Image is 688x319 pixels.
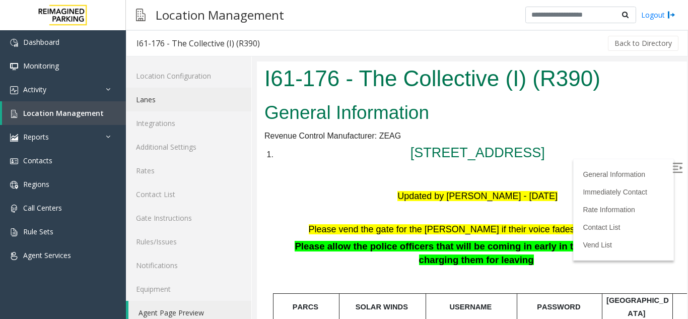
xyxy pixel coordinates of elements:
a: [STREET_ADDRESS] [154,84,288,99]
span: Location Management [23,108,104,118]
img: 'icon' [10,228,18,236]
img: 'icon' [10,110,18,118]
h2: General Information [8,38,423,65]
a: Immediately Contact [326,126,390,135]
img: 'icon' [10,252,18,260]
span: Dashboard [23,37,59,47]
a: Integrations [126,111,251,135]
span: Agent Services [23,250,71,260]
img: 'icon' [10,39,18,47]
span: Contacts [23,156,52,165]
a: Notifications [126,253,251,277]
button: Back to Directory [608,36,678,51]
img: 'icon' [10,157,18,165]
img: pageIcon [136,3,146,27]
a: Rate Information [326,144,378,152]
a: Rates [126,159,251,182]
h1: I61-176 - The Collective (I) (R390) [8,2,423,33]
span: Reports [23,132,49,142]
a: Additional Settings [126,135,251,159]
img: 'icon' [10,205,18,213]
span: PASSWORD [280,241,323,249]
a: Gate Instructions [126,206,251,230]
span: Rule Sets [23,227,53,236]
a: Equipment [126,277,251,301]
img: 'icon' [10,181,18,189]
a: Logout [641,10,675,20]
a: Location Configuration [126,64,251,88]
span: SOLAR WINDS [99,241,151,249]
img: 'icon' [10,62,18,71]
a: Vend List [326,179,355,187]
font: Please vend the gate for the [PERSON_NAME] if their voice fades after 15 seconds. [52,163,390,173]
a: General Information [326,109,388,117]
span: Activity [23,85,46,94]
font: Updated by [PERSON_NAME] - [DATE] [141,130,301,140]
span: Please allow the police officers that will be coming in early in the morning without charging the... [38,179,406,204]
div: I61-176 - The Collective (I) (R390) [136,37,260,50]
span: Monitoring [23,61,59,71]
span: Call Centers [23,203,62,213]
span: Revenue Control Manufacturer: ZEAG [8,70,144,79]
a: Lanes [126,88,251,111]
span: PARCS [36,241,61,249]
img: logout [667,10,675,20]
img: Open/Close Sidebar Menu [416,101,426,111]
img: 'icon' [10,134,18,142]
span: [GEOGRAPHIC_DATA] [350,235,412,256]
a: Contact List [126,182,251,206]
img: 'icon' [10,86,18,94]
a: Rules/Issues [126,230,251,253]
a: Location Management [2,101,126,125]
span: USERNAME [192,241,235,249]
h3: Location Management [151,3,289,27]
span: Amano [37,262,59,270]
span: Regions [23,179,49,189]
a: Contact List [326,162,363,170]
